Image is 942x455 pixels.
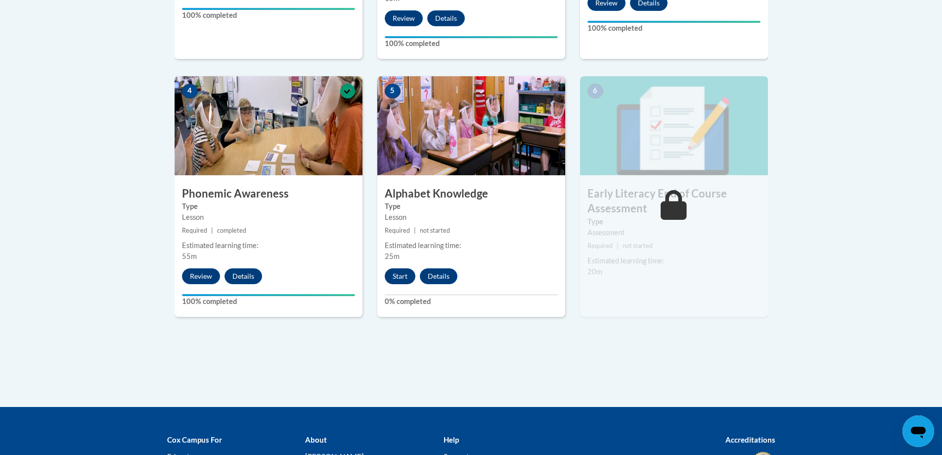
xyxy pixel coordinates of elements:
[587,84,603,99] span: 6
[587,242,613,250] span: Required
[385,252,400,260] span: 25m
[587,216,761,227] label: Type
[182,294,355,296] div: Your progress
[385,10,423,26] button: Review
[385,227,410,234] span: Required
[623,242,653,250] span: not started
[167,435,222,444] b: Cox Campus For
[385,84,401,99] span: 5
[217,227,246,234] span: completed
[175,76,362,175] img: Course Image
[182,240,355,251] div: Estimated learning time:
[182,296,355,307] label: 100% completed
[182,227,207,234] span: Required
[182,252,197,260] span: 55m
[580,76,768,175] img: Course Image
[385,212,558,223] div: Lesson
[444,435,459,444] b: Help
[305,435,327,444] b: About
[427,10,465,26] button: Details
[377,76,565,175] img: Course Image
[224,268,262,284] button: Details
[182,268,220,284] button: Review
[385,38,558,49] label: 100% completed
[580,186,768,217] h3: Early Literacy End of Course Assessment
[587,21,761,23] div: Your progress
[211,227,213,234] span: |
[587,267,602,276] span: 20m
[587,23,761,34] label: 100% completed
[385,240,558,251] div: Estimated learning time:
[182,10,355,21] label: 100% completed
[182,201,355,212] label: Type
[385,201,558,212] label: Type
[420,268,457,284] button: Details
[725,435,775,444] b: Accreditations
[587,227,761,238] div: Assessment
[587,255,761,266] div: Estimated learning time:
[182,84,198,99] span: 4
[385,36,558,38] div: Your progress
[902,415,934,447] iframe: Button to launch messaging window
[377,186,565,202] h3: Alphabet Knowledge
[385,268,415,284] button: Start
[182,8,355,10] div: Your progress
[617,242,619,250] span: |
[420,227,450,234] span: not started
[414,227,416,234] span: |
[175,186,362,202] h3: Phonemic Awareness
[182,212,355,223] div: Lesson
[385,296,558,307] label: 0% completed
